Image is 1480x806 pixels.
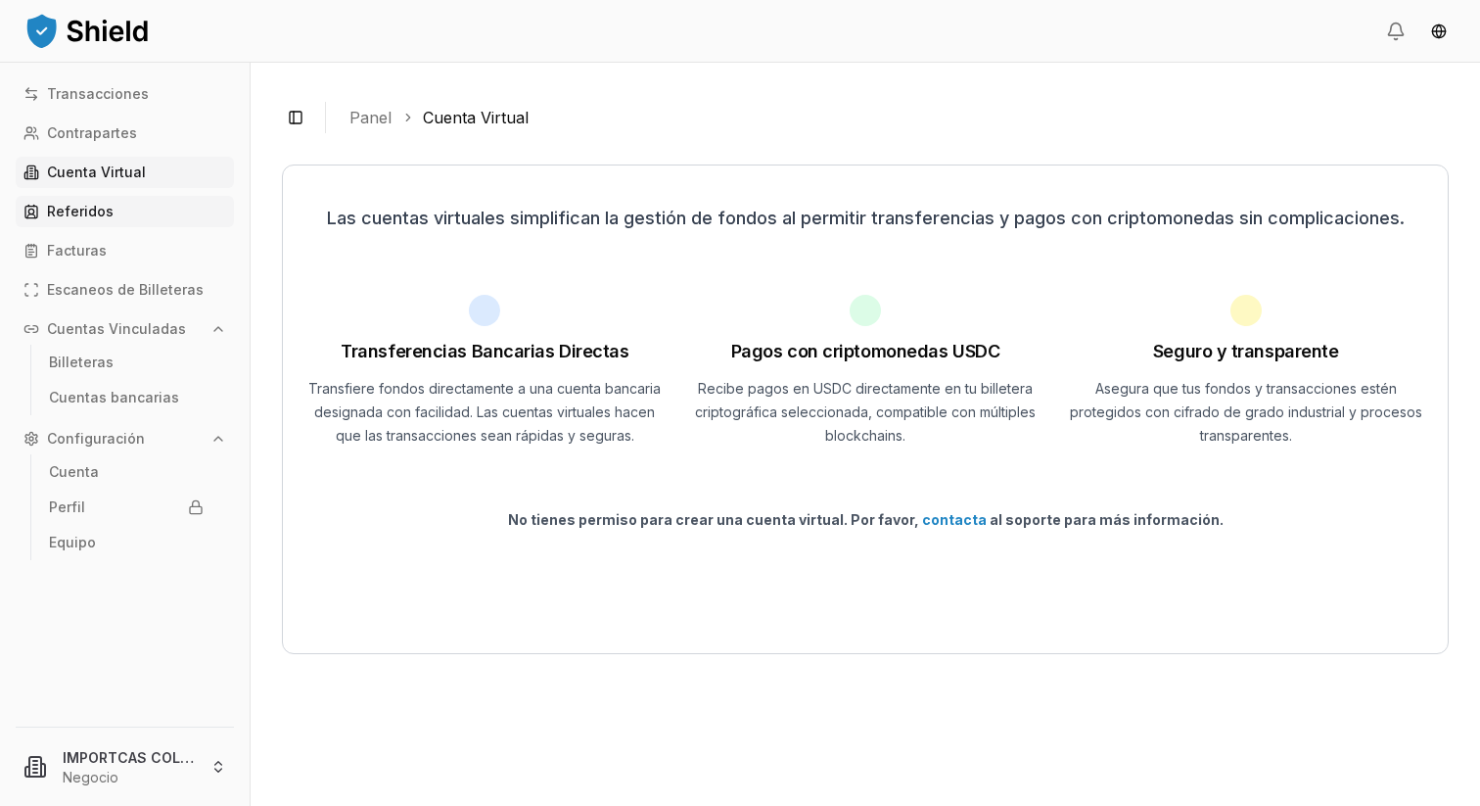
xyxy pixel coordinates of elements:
[41,347,211,378] a: Billeteras
[49,463,99,480] font: Cuenta
[47,203,114,219] font: Referidos
[922,511,987,528] a: contacta
[16,196,234,227] a: Referidos
[41,382,211,413] a: Cuentas bancarias
[341,341,628,361] font: Transferencias Bancarias Directas
[47,320,186,337] font: Cuentas Vinculadas
[695,380,1036,444] font: Recibe pagos en USDC directamente en tu billetera criptográfica seleccionada, compatible con múlt...
[41,456,211,488] a: Cuenta
[41,492,211,523] a: Perfil
[308,380,661,444] font: Transfiere fondos directamente a una cuenta bancaria designada con facilidad. Las cuentas virtual...
[47,242,107,259] font: Facturas
[508,511,919,528] font: No tienes permiso para crear una cuenta virtual. Por favor,
[47,430,145,447] font: Configuración
[16,235,234,266] a: Facturas
[349,106,1433,129] nav: migaja de pan
[1070,380,1422,444] font: Asegura que tus fondos y transacciones estén protegidos con cifrado de grado industrial y proceso...
[8,735,242,798] button: IMPORTCAS COL LLCNegocio
[16,313,234,345] button: Cuentas Vinculadas
[63,769,118,785] font: Negocio
[990,511,1224,528] font: al soporte para más información.
[49,354,114,370] font: Billeteras
[731,341,999,361] font: Pagos con criptomonedas USDC
[49,498,85,515] font: Perfil
[349,108,392,127] font: Panel
[47,281,204,298] font: Escaneos de Billeteras
[63,749,210,766] font: IMPORTCAS COL LLC
[49,389,179,405] font: Cuentas bancarias
[16,78,234,110] a: Transacciones
[47,124,137,141] font: Contrapartes
[41,527,211,558] a: Equipo
[1153,341,1339,361] font: Seguro y transparente
[49,534,96,550] font: Equipo
[23,11,151,50] img: Logotipo de ShieldPay
[16,423,234,454] button: Configuración
[327,208,1405,228] font: Las cuentas virtuales simplifican la gestión de fondos al permitir transferencias y pagos con cri...
[47,164,146,180] font: Cuenta Virtual
[16,118,234,149] a: Contrapartes
[16,157,234,188] a: Cuenta Virtual
[47,85,149,102] font: Transacciones
[423,108,529,127] font: Cuenta Virtual
[16,274,234,306] a: Escaneos de Billeteras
